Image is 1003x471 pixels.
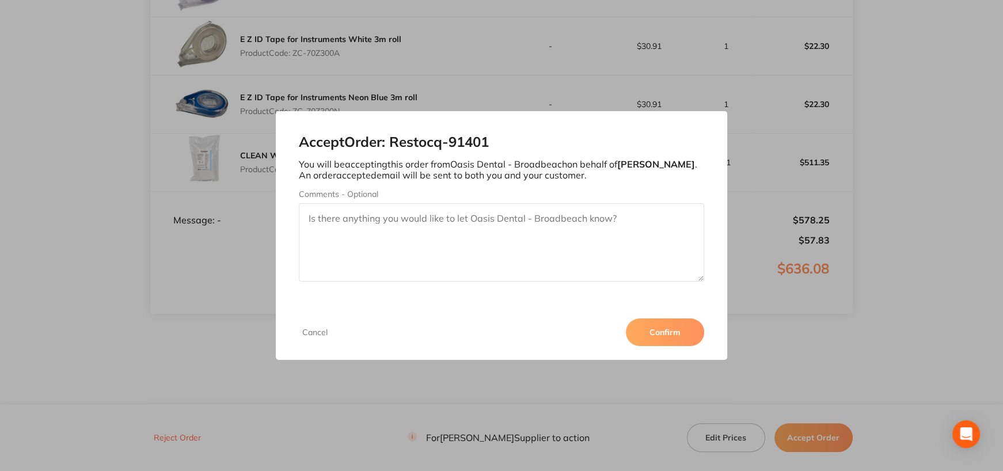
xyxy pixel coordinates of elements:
label: Comments - Optional [299,189,704,199]
div: Open Intercom Messenger [952,420,980,448]
b: [PERSON_NAME] [617,158,695,170]
h2: Accept Order: Restocq- 91401 [299,134,704,150]
button: Cancel [299,327,331,337]
p: You will be accepting this order from Oasis Dental - Broadbeach on behalf of . An order accepted ... [299,159,704,180]
button: Confirm [626,318,704,346]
